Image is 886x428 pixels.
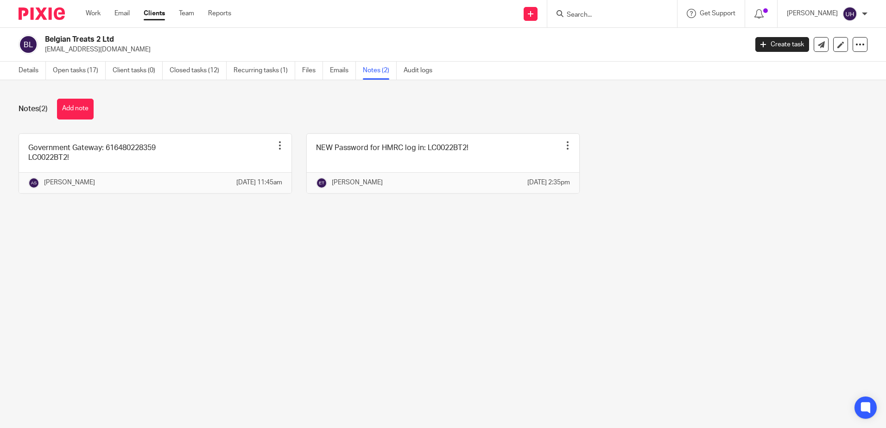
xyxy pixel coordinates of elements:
[19,7,65,20] img: Pixie
[842,6,857,21] img: svg%3E
[787,9,838,18] p: [PERSON_NAME]
[53,62,106,80] a: Open tasks (17)
[236,178,282,187] p: [DATE] 11:45am
[45,45,741,54] p: [EMAIL_ADDRESS][DOMAIN_NAME]
[45,35,602,44] h2: Belgian Treats 2 Ltd
[179,9,194,18] a: Team
[19,35,38,54] img: svg%3E
[208,9,231,18] a: Reports
[700,10,735,17] span: Get Support
[19,104,48,114] h1: Notes
[57,99,94,120] button: Add note
[302,62,323,80] a: Files
[86,9,101,18] a: Work
[527,178,570,187] p: [DATE] 2:35pm
[363,62,397,80] a: Notes (2)
[234,62,295,80] a: Recurring tasks (1)
[113,62,163,80] a: Client tasks (0)
[170,62,227,80] a: Closed tasks (12)
[114,9,130,18] a: Email
[404,62,439,80] a: Audit logs
[44,178,95,187] p: [PERSON_NAME]
[28,177,39,189] img: svg%3E
[39,105,48,113] span: (2)
[144,9,165,18] a: Clients
[330,62,356,80] a: Emails
[566,11,649,19] input: Search
[19,62,46,80] a: Details
[316,177,327,189] img: svg%3E
[332,178,383,187] p: [PERSON_NAME]
[755,37,809,52] a: Create task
